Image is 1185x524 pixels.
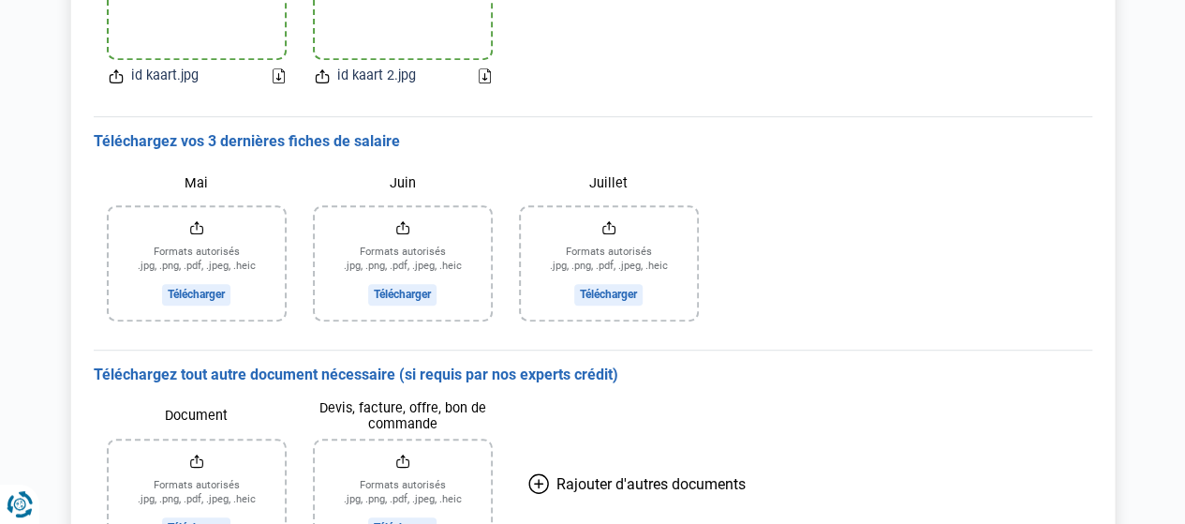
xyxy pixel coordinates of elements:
span: id kaart.jpg [131,66,199,86]
a: Download [273,68,285,83]
label: Mai [109,167,285,200]
span: id kaart 2.jpg [337,66,416,86]
label: Juillet [521,167,697,200]
label: Devis, facture, offre, bon de commande [315,400,491,433]
a: Download [479,68,491,83]
h3: Téléchargez tout autre document nécessaire (si requis par nos experts crédit) [94,366,1092,385]
h3: Téléchargez vos 3 dernières fiches de salaire [94,132,1092,152]
label: Document [109,400,285,433]
label: Juin [315,167,491,200]
span: Rajouter d'autres documents [556,475,746,493]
